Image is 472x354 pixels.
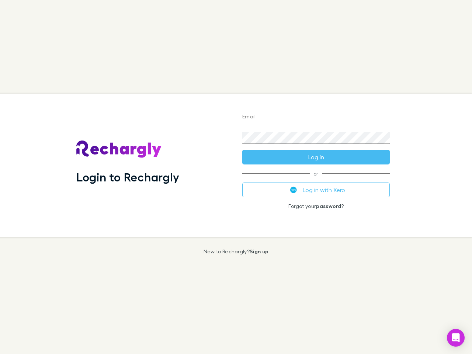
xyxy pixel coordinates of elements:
a: Sign up [250,248,268,254]
a: password [316,203,341,209]
h1: Login to Rechargly [76,170,179,184]
div: Open Intercom Messenger [447,329,465,347]
img: Rechargly's Logo [76,140,162,158]
button: Log in with Xero [242,183,390,197]
p: Forgot your ? [242,203,390,209]
img: Xero's logo [290,187,297,193]
button: Log in [242,150,390,164]
p: New to Rechargly? [204,249,269,254]
span: or [242,173,390,174]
